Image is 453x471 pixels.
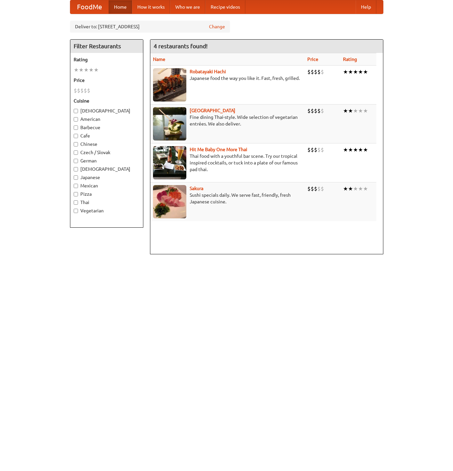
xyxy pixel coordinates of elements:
[314,146,317,153] li: $
[356,0,376,14] a: Help
[74,77,140,84] h5: Price
[109,0,132,14] a: Home
[307,107,311,115] li: $
[170,0,205,14] a: Who we are
[153,107,186,140] img: satay.jpg
[70,0,109,14] a: FoodMe
[343,146,348,153] li: ★
[348,107,353,115] li: ★
[74,209,78,213] input: Vegetarian
[74,141,140,147] label: Chinese
[77,87,80,94] li: $
[74,167,78,171] input: [DEMOGRAPHIC_DATA]
[348,68,353,76] li: ★
[358,146,363,153] li: ★
[74,166,140,172] label: [DEMOGRAPHIC_DATA]
[153,57,165,62] a: Name
[317,146,321,153] li: $
[74,56,140,63] h5: Rating
[74,66,79,74] li: ★
[311,68,314,76] li: $
[363,107,368,115] li: ★
[358,185,363,192] li: ★
[74,117,78,121] input: American
[74,108,140,114] label: [DEMOGRAPHIC_DATA]
[343,68,348,76] li: ★
[353,68,358,76] li: ★
[358,68,363,76] li: ★
[153,68,186,102] img: robatayaki.jpg
[314,68,317,76] li: $
[205,0,245,14] a: Recipe videos
[314,185,317,192] li: $
[307,185,311,192] li: $
[132,0,170,14] a: How it works
[314,107,317,115] li: $
[311,185,314,192] li: $
[87,87,90,94] li: $
[74,182,140,189] label: Mexican
[74,132,140,139] label: Cafe
[317,185,321,192] li: $
[353,185,358,192] li: ★
[190,108,235,113] a: [GEOGRAPHIC_DATA]
[307,57,318,62] a: Price
[353,146,358,153] li: ★
[74,159,78,163] input: German
[348,185,353,192] li: ★
[353,107,358,115] li: ★
[74,200,78,205] input: Thai
[74,87,77,94] li: $
[153,75,302,82] p: Japanese food the way you like it. Fast, fresh, grilled.
[154,43,208,49] ng-pluralize: 4 restaurants found!
[190,186,203,191] a: Sakura
[190,69,226,74] a: Robatayaki Hachi
[321,107,324,115] li: $
[74,125,78,130] input: Barbecue
[153,153,302,173] p: Thai food with a youthful bar scene. Try our tropical inspired cocktails, or tuck into a plate of...
[74,191,140,197] label: Pizza
[84,87,87,94] li: $
[74,207,140,214] label: Vegetarian
[74,199,140,206] label: Thai
[84,66,89,74] li: ★
[74,134,78,138] input: Cafe
[343,107,348,115] li: ★
[311,107,314,115] li: $
[74,109,78,113] input: [DEMOGRAPHIC_DATA]
[89,66,94,74] li: ★
[74,174,140,181] label: Japanese
[363,68,368,76] li: ★
[74,149,140,156] label: Czech / Slovak
[321,146,324,153] li: $
[321,68,324,76] li: $
[317,107,321,115] li: $
[348,146,353,153] li: ★
[358,107,363,115] li: ★
[190,147,247,152] a: Hit Me Baby One More Thai
[74,150,78,155] input: Czech / Slovak
[94,66,99,74] li: ★
[311,146,314,153] li: $
[153,192,302,205] p: Sushi specials daily. We serve fast, friendly, fresh Japanese cuisine.
[363,185,368,192] li: ★
[343,185,348,192] li: ★
[343,57,357,62] a: Rating
[74,184,78,188] input: Mexican
[74,175,78,180] input: Japanese
[74,124,140,131] label: Barbecue
[80,87,84,94] li: $
[74,192,78,196] input: Pizza
[70,40,143,53] h4: Filter Restaurants
[153,185,186,218] img: sakura.jpg
[70,21,230,33] div: Deliver to: [STREET_ADDRESS]
[74,142,78,146] input: Chinese
[321,185,324,192] li: $
[317,68,321,76] li: $
[79,66,84,74] li: ★
[74,116,140,122] label: American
